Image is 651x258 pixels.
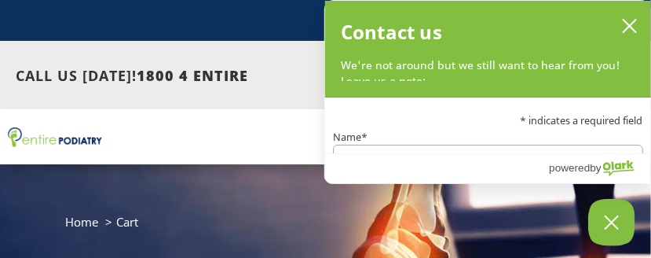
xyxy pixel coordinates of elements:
[341,57,635,81] p: We're not around but we still want to hear from you! Leave us a note:
[341,17,442,48] h2: Contact us
[116,214,138,230] span: Cart
[65,214,98,230] a: Home
[588,199,635,246] button: Close Chatbox
[591,158,602,178] span: by
[549,154,650,183] a: Powered by Olark
[333,116,643,126] p: * indicates a required field
[137,66,248,85] span: 1800 4 ENTIRE
[16,66,438,87] p: CALL US [DATE]!
[617,14,642,38] button: close chatbox
[333,145,643,176] input: Name
[333,132,643,142] label: Name*
[65,212,586,244] nav: breadcrumb
[549,158,590,178] span: powered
